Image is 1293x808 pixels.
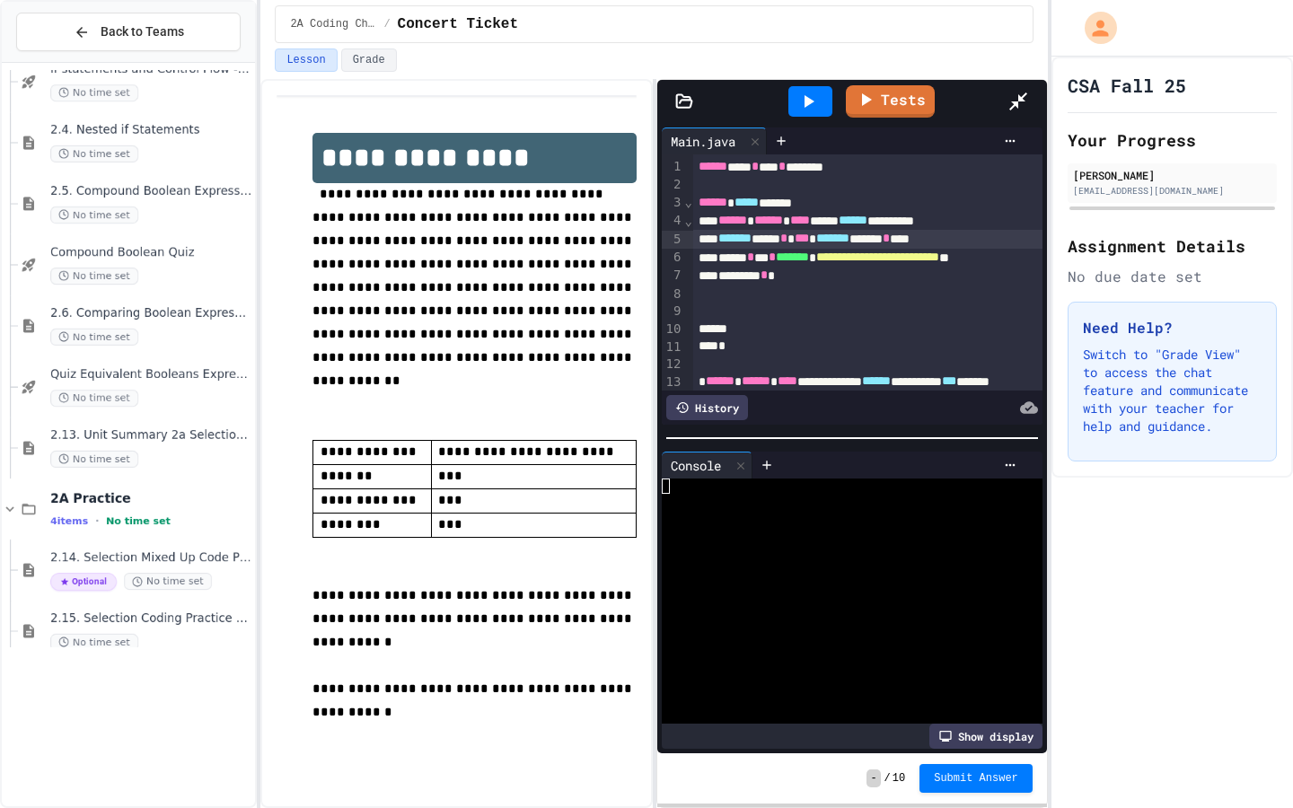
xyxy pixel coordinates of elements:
[662,127,767,154] div: Main.java
[662,194,684,212] div: 3
[662,231,684,249] div: 5
[662,456,730,475] div: Console
[884,771,891,786] span: /
[50,634,138,651] span: No time set
[50,145,138,162] span: No time set
[398,13,518,35] span: Concert Ticket
[662,373,684,391] div: 13
[50,123,251,138] span: 2.4. Nested if Statements
[683,214,692,228] span: Fold line
[50,206,138,224] span: No time set
[662,321,684,338] div: 10
[50,390,138,407] span: No time set
[662,249,684,267] div: 6
[50,329,138,346] span: No time set
[1083,346,1262,435] p: Switch to "Grade View" to access the chat feature and communicate with your teacher for help and ...
[50,84,138,101] span: No time set
[1066,7,1121,48] div: My Account
[1068,266,1277,287] div: No due date set
[50,184,251,199] span: 2.5. Compound Boolean Expressions
[662,356,684,373] div: 12
[95,514,99,528] span: •
[50,62,251,77] span: If statements and Control Flow - Quiz
[662,212,684,230] div: 4
[683,195,692,209] span: Fold line
[662,285,684,303] div: 8
[50,451,138,468] span: No time set
[919,764,1033,793] button: Submit Answer
[662,452,752,479] div: Console
[1068,73,1186,98] h1: CSA Fall 25
[101,22,184,41] span: Back to Teams
[929,724,1042,749] div: Show display
[50,245,251,260] span: Compound Boolean Quiz
[16,13,241,51] button: Back to Teams
[275,48,337,72] button: Lesson
[50,611,251,627] span: 2.15. Selection Coding Practice (2.1-2.6)
[934,771,1018,786] span: Submit Answer
[866,769,880,787] span: -
[893,771,905,786] span: 10
[1073,184,1271,198] div: [EMAIL_ADDRESS][DOMAIN_NAME]
[124,573,212,590] span: No time set
[1083,317,1262,338] h3: Need Help?
[662,132,744,151] div: Main.java
[662,267,684,285] div: 7
[50,573,117,591] span: Optional
[662,338,684,356] div: 11
[341,48,397,72] button: Grade
[290,17,376,31] span: 2A Coding Challenges
[50,490,251,506] span: 2A Practice
[846,85,935,118] a: Tests
[1068,127,1277,153] h2: Your Progress
[383,17,390,31] span: /
[50,550,251,566] span: 2.14. Selection Mixed Up Code Practice (2.1-2.6)
[50,428,251,444] span: 2.13. Unit Summary 2a Selection (2.1-2.6)
[50,306,251,321] span: 2.6. Comparing Boolean Expressions ([PERSON_NAME] Laws)
[666,395,748,420] div: History
[50,367,251,382] span: Quiz Equivalent Booleans Expressions
[1068,233,1277,259] h2: Assignment Details
[1073,167,1271,183] div: [PERSON_NAME]
[106,515,171,527] span: No time set
[50,268,138,285] span: No time set
[50,515,88,527] span: 4 items
[662,158,684,176] div: 1
[662,176,684,194] div: 2
[662,303,684,321] div: 9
